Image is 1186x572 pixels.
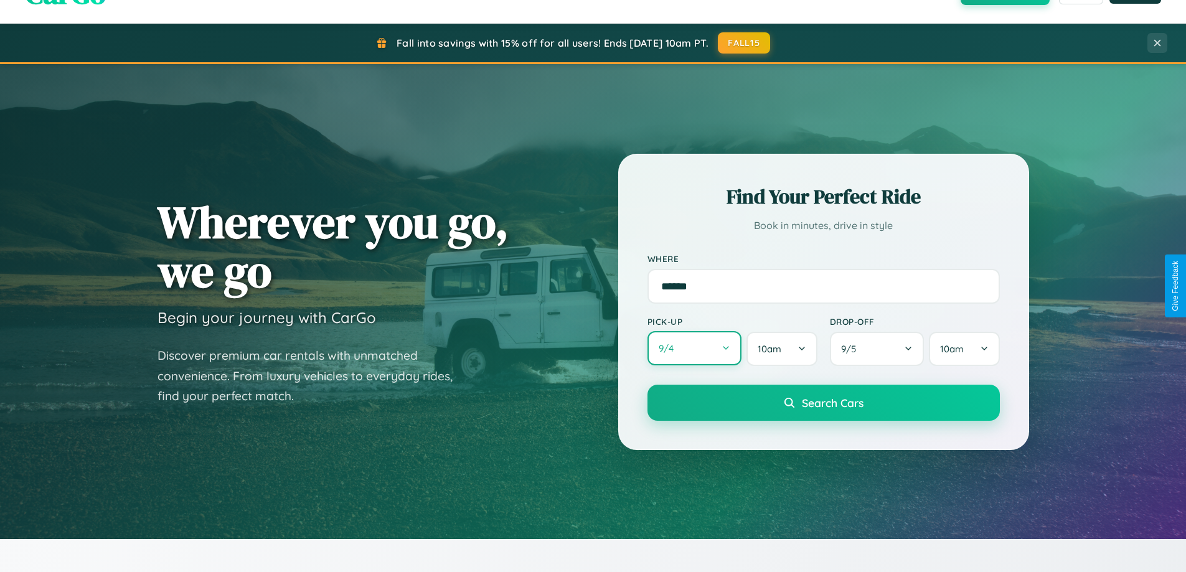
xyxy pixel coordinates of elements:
button: 10am [929,332,999,366]
span: Fall into savings with 15% off for all users! Ends [DATE] 10am PT. [397,37,708,49]
p: Discover premium car rentals with unmatched convenience. From luxury vehicles to everyday rides, ... [158,345,469,406]
span: Search Cars [802,396,864,410]
button: 9/4 [647,331,742,365]
p: Book in minutes, drive in style [647,217,1000,235]
button: FALL15 [718,32,770,54]
span: 9 / 4 [659,342,680,354]
h2: Find Your Perfect Ride [647,183,1000,210]
h1: Wherever you go, we go [158,197,509,296]
label: Where [647,253,1000,264]
label: Pick-up [647,316,817,327]
h3: Begin your journey with CarGo [158,308,376,327]
button: 10am [746,332,817,366]
button: 9/5 [830,332,925,366]
span: 9 / 5 [841,343,862,355]
div: Give Feedback [1171,261,1180,311]
button: Search Cars [647,385,1000,421]
span: 10am [940,343,964,355]
label: Drop-off [830,316,1000,327]
span: 10am [758,343,781,355]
